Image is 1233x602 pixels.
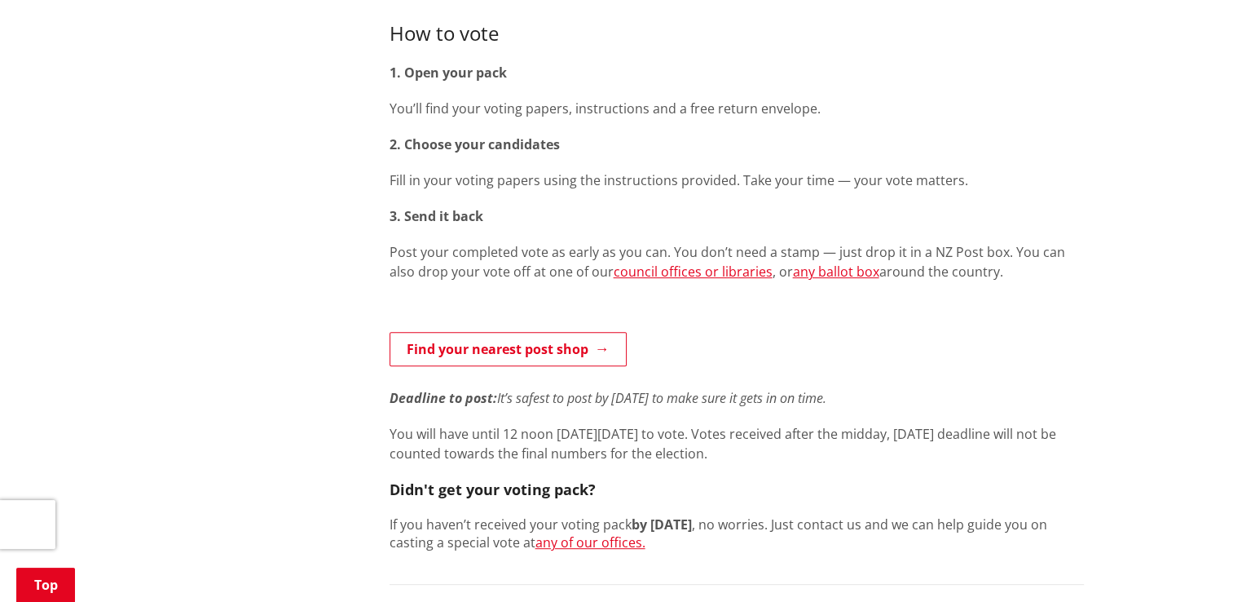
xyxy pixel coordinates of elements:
[390,242,1084,281] p: Post your completed vote as early as you can. You don’t need a stamp — just drop it in a NZ Post ...
[390,389,497,407] em: Deadline to post:
[390,170,1084,190] p: Fill in your voting papers using the instructions provided. Take your time — your vote matters.
[1158,533,1217,592] iframe: Messenger Launcher
[390,516,1084,551] p: If you haven’t received your voting pack , no worries. Just contact us and we can help guide you ...
[793,263,879,281] a: any ballot box
[390,135,560,153] strong: 2. Choose your candidates
[390,20,1084,46] h3: How to vote
[390,207,483,225] strong: 3. Send it back
[16,568,75,602] a: Top
[535,533,645,551] a: any of our offices.
[390,424,1084,463] p: You will have until 12 noon [DATE][DATE] to vote. Votes received after the midday, [DATE] deadlin...
[390,64,507,82] strong: 1. Open your pack
[390,332,627,366] a: Find your nearest post shop
[632,516,692,533] strong: by [DATE]
[614,263,773,281] a: council offices or libraries
[390,480,596,499] strong: Didn't get your voting pack?
[497,389,826,407] em: It’s safest to post by [DATE] to make sure it gets in on time.
[390,100,821,117] span: You’ll find your voting papers, instructions and a free return envelope.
